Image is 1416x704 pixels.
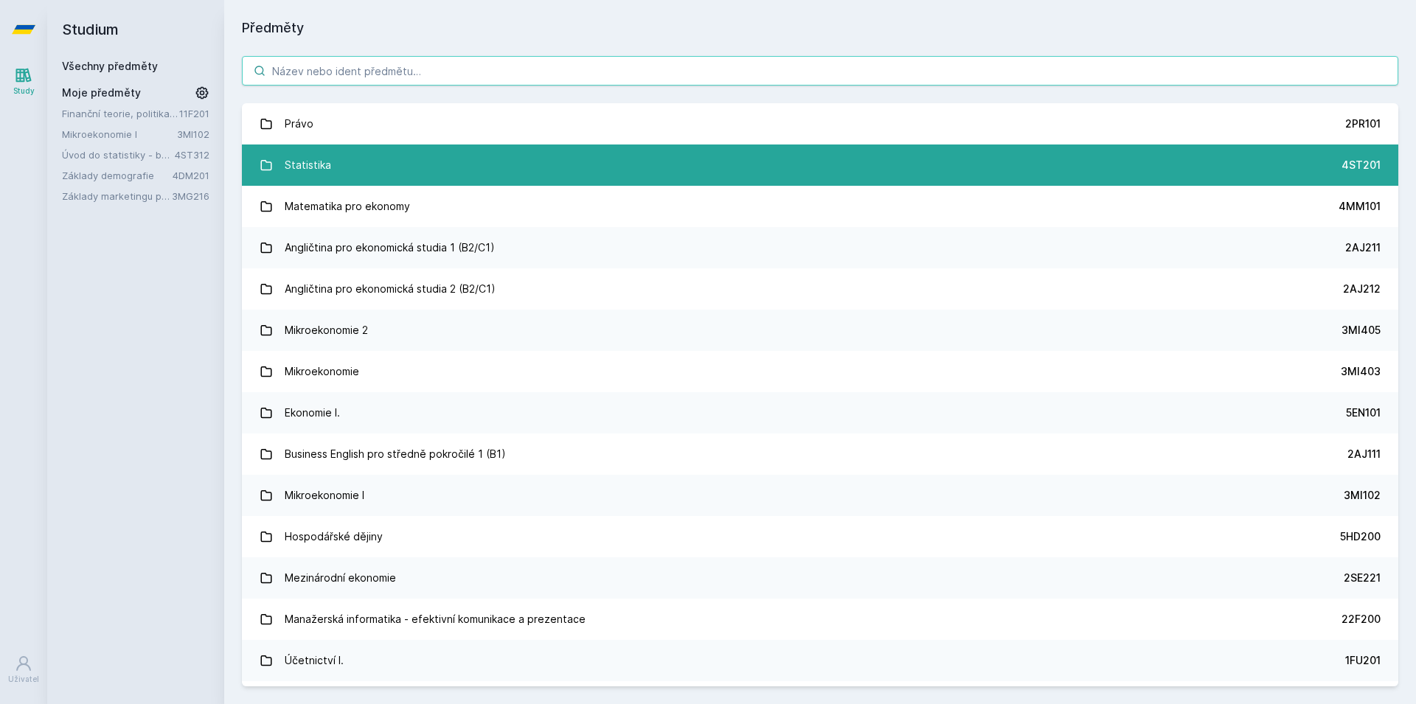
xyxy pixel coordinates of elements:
div: 1FU201 [1345,653,1381,668]
a: Účetnictví I. 1FU201 [242,640,1398,681]
a: Angličtina pro ekonomická studia 2 (B2/C1) 2AJ212 [242,268,1398,310]
a: Základy demografie [62,168,173,183]
a: Mikroekonomie I 3MI102 [242,475,1398,516]
h1: Předměty [242,18,1398,38]
div: Matematika pro ekonomy [285,192,410,221]
div: Manažerská informatika - efektivní komunikace a prezentace [285,604,586,634]
a: Finanční teorie, politika a instituce [62,106,179,121]
div: Ekonomie I. [285,398,340,428]
div: Statistika [285,150,331,180]
div: Angličtina pro ekonomická studia 1 (B2/C1) [285,233,495,262]
div: 2AJ211 [1345,240,1381,255]
a: 11F201 [179,108,209,119]
a: Mikroekonomie 2 3MI405 [242,310,1398,351]
div: Mikroekonomie 2 [285,316,368,345]
a: Mikroekonomie I [62,127,177,142]
div: Účetnictví I. [285,646,344,675]
a: Uživatel [3,647,44,692]
a: 3MG216 [172,190,209,202]
a: Hospodářské dějiny 5HD200 [242,516,1398,557]
a: 4ST312 [175,149,209,161]
div: 22F200 [1342,612,1381,627]
div: Mezinárodní ekonomie [285,563,396,593]
a: Statistika 4ST201 [242,144,1398,186]
div: Mikroekonomie [285,357,359,386]
a: Matematika pro ekonomy 4MM101 [242,186,1398,227]
div: 5HD200 [1340,529,1381,544]
a: Mezinárodní ekonomie 2SE221 [242,557,1398,599]
div: 3MI405 [1342,323,1381,338]
div: 5EN101 [1346,405,1381,420]
div: 3MI403 [1341,364,1381,379]
a: Business English pro středně pokročilé 1 (B1) 2AJ111 [242,433,1398,475]
div: 4MM101 [1339,199,1381,214]
div: 4ST201 [1342,158,1381,172]
a: 4DM201 [173,170,209,181]
div: Uživatel [8,674,39,685]
div: Angličtina pro ekonomická studia 2 (B2/C1) [285,274,496,304]
a: Všechny předměty [62,60,158,72]
div: Mikroekonomie I [285,481,364,510]
a: 3MI102 [177,128,209,140]
div: 2SE221 [1344,571,1381,585]
a: Mikroekonomie 3MI403 [242,351,1398,392]
div: 3MI102 [1344,488,1381,503]
div: 2PR101 [1345,116,1381,131]
div: Právo [285,109,313,139]
div: Hospodářské dějiny [285,522,383,551]
a: Angličtina pro ekonomická studia 1 (B2/C1) 2AJ211 [242,227,1398,268]
div: 2AJ111 [1347,447,1381,461]
a: Základy marketingu pro informatiky a statistiky [62,189,172,203]
div: Business English pro středně pokročilé 1 (B1) [285,439,506,469]
span: Moje předměty [62,86,141,100]
div: 2AJ212 [1343,282,1381,296]
div: Study [13,86,35,97]
a: Právo 2PR101 [242,103,1398,144]
a: Manažerská informatika - efektivní komunikace a prezentace 22F200 [242,599,1398,640]
a: Úvod do statistiky - bayesovský přístup [62,147,175,162]
a: Ekonomie I. 5EN101 [242,392,1398,433]
a: Study [3,59,44,104]
input: Název nebo ident předmětu… [242,56,1398,86]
